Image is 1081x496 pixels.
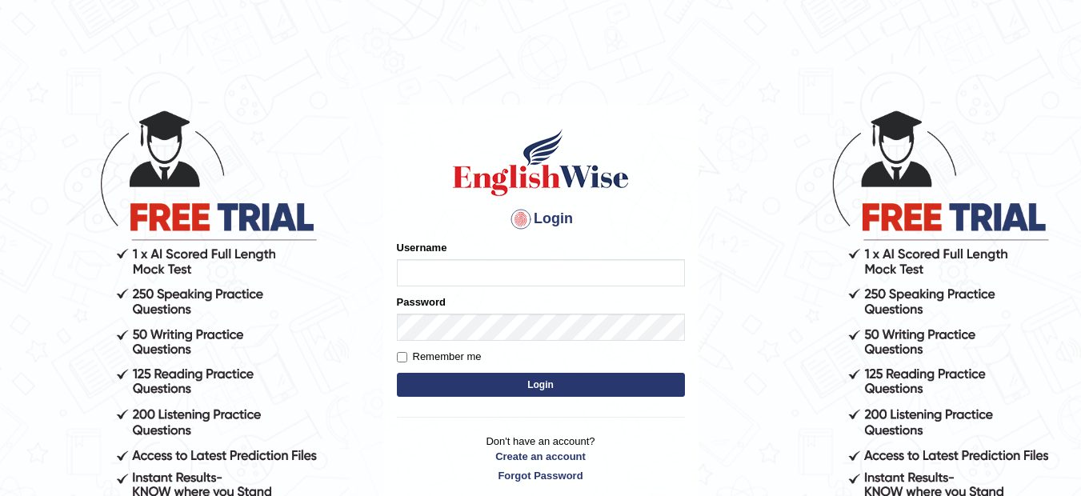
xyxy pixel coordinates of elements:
p: Don't have an account? [397,434,685,483]
button: Login [397,373,685,397]
input: Remember me [397,352,407,362]
a: Create an account [397,449,685,464]
a: Forgot Password [397,468,685,483]
label: Username [397,240,447,255]
label: Remember me [397,349,482,365]
label: Password [397,294,446,310]
h4: Login [397,206,685,232]
img: Logo of English Wise sign in for intelligent practice with AI [450,126,632,198]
